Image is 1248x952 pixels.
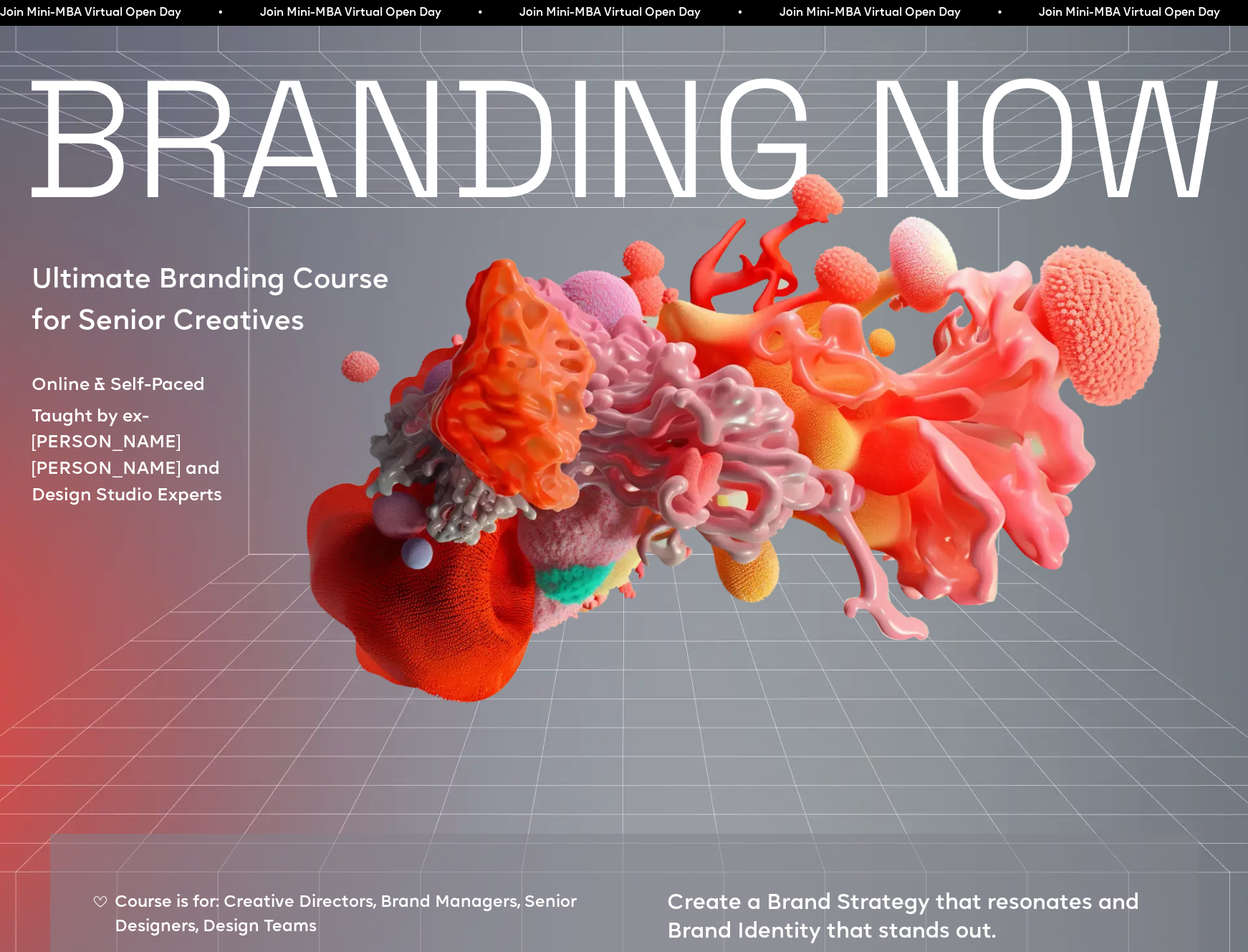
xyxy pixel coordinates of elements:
p: Ultimate Branding Course for Senior Creatives [32,260,406,343]
p: Taught by ex-[PERSON_NAME] [PERSON_NAME] and Design Studio Experts [32,404,281,509]
div: Course is for: Creative Directors, Brand Managers, Senior Designers, Design Teams [93,891,595,951]
span: • [443,3,447,23]
span: • [183,3,187,23]
span: • [702,3,706,23]
span: • [1221,3,1226,23]
span: • [962,3,966,23]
